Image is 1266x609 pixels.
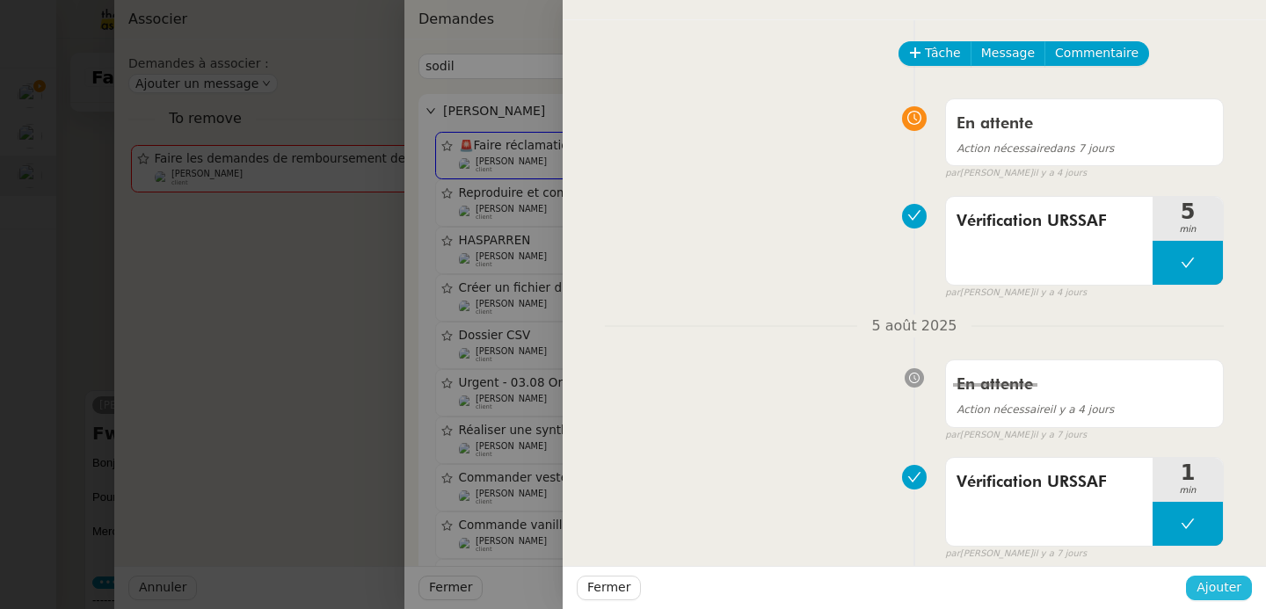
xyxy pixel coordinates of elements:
[899,41,971,66] button: Tâche
[945,547,960,562] span: par
[1044,41,1149,66] button: Commentaire
[1197,577,1241,598] span: Ajouter
[1033,547,1087,562] span: il y a 7 jours
[945,547,1087,562] small: [PERSON_NAME]
[957,142,1050,155] span: Action nécessaire
[1033,428,1087,443] span: il y a 7 jours
[1153,222,1223,237] span: min
[945,166,1087,181] small: [PERSON_NAME]
[857,315,971,338] span: 5 août 2025
[957,469,1142,496] span: Vérification URSSAF
[577,576,641,600] button: Fermer
[925,43,961,63] span: Tâche
[945,286,1087,301] small: [PERSON_NAME]
[945,428,960,443] span: par
[957,403,1114,416] span: il y a 4 jours
[957,403,1050,416] span: Action nécessaire
[1186,576,1252,600] button: Ajouter
[971,41,1045,66] button: Message
[945,286,960,301] span: par
[1153,201,1223,222] span: 5
[587,577,630,598] span: Fermer
[1033,166,1087,181] span: il y a 4 jours
[945,428,1087,443] small: [PERSON_NAME]
[957,116,1033,132] span: En attente
[1153,462,1223,483] span: 1
[957,377,1033,393] span: En attente
[1153,483,1223,498] span: min
[1033,286,1087,301] span: il y a 4 jours
[945,166,960,181] span: par
[957,208,1142,235] span: Vérification URSSAF
[957,142,1114,155] span: dans 7 jours
[981,43,1035,63] span: Message
[1055,43,1139,63] span: Commentaire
